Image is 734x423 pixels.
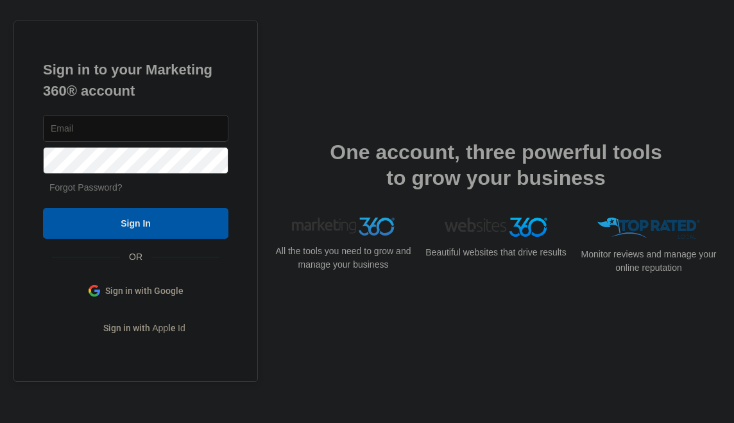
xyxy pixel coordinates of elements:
[120,250,151,264] span: OR
[103,322,185,335] span: Sign in with Apple Id
[43,59,228,101] h1: Sign in to your Marketing 360® account
[43,313,228,343] a: Sign in with Apple Id
[597,218,700,239] img: Top Rated Local
[49,182,123,193] a: Forgot Password?
[424,246,568,259] p: Beautiful websites that drive results
[445,218,547,236] img: Websites 360
[271,245,415,272] p: All the tools you need to grow and manage your business
[292,218,395,236] img: Marketing 360
[43,115,228,142] input: Email
[43,208,228,239] input: Sign In
[105,284,183,298] span: Sign in with Google
[43,275,228,306] a: Sign in with Google
[326,139,666,191] h2: One account, three powerful tools to grow your business
[577,248,721,275] p: Monitor reviews and manage your online reputation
